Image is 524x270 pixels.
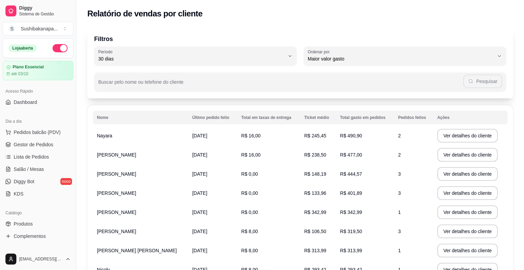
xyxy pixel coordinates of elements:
[241,248,258,253] span: R$ 8,00
[14,233,46,240] span: Complementos
[300,111,336,124] th: Ticket médio
[304,152,326,158] span: R$ 238,50
[3,176,73,187] a: Diggy Botnovo
[98,55,285,62] span: 30 dias
[192,210,207,215] span: [DATE]
[9,25,15,32] span: S
[241,171,258,177] span: R$ 0,00
[308,49,332,55] label: Ordenar por
[304,229,326,234] span: R$ 106,50
[437,129,498,143] button: Ver detalhes do cliente
[336,111,394,124] th: Total gasto em pedidos
[304,133,326,138] span: R$ 245,45
[14,166,44,173] span: Salão / Mesas
[437,244,498,257] button: Ver detalhes do cliente
[3,207,73,218] div: Catálogo
[237,111,300,124] th: Total em taxas de entrega
[3,218,73,229] a: Produtos
[3,86,73,97] div: Acesso Rápido
[437,167,498,181] button: Ver detalhes do cliente
[398,229,401,234] span: 3
[437,148,498,162] button: Ver detalhes do cliente
[3,164,73,175] a: Salão / Mesas
[3,139,73,150] a: Gestor de Pedidos
[97,190,136,196] span: [PERSON_NAME]
[3,22,73,36] button: Select a team
[241,229,258,234] span: R$ 8,00
[308,55,494,62] span: Maior valor gasto
[3,127,73,138] button: Pedidos balcão (PDV)
[3,231,73,242] a: Complementos
[19,11,71,17] span: Sistema de Gestão
[304,210,326,215] span: R$ 342,99
[13,65,44,70] article: Plano Essencial
[14,190,24,197] span: KDS
[398,248,401,253] span: 1
[241,210,258,215] span: R$ 0,00
[340,248,362,253] span: R$ 313,99
[398,190,401,196] span: 3
[94,34,506,44] p: Filtros
[14,178,34,185] span: Diggy Bot
[192,133,207,138] span: [DATE]
[3,97,73,108] a: Dashboard
[19,256,62,262] span: [EMAIL_ADDRESS][DOMAIN_NAME]
[437,225,498,238] button: Ver detalhes do cliente
[188,111,237,124] th: Último pedido feito
[241,133,261,138] span: R$ 16,00
[437,205,498,219] button: Ver detalhes do cliente
[3,61,73,80] a: Plano Essencialaté 03/10
[241,190,258,196] span: R$ 0,00
[97,152,136,158] span: [PERSON_NAME]
[398,210,401,215] span: 1
[192,248,207,253] span: [DATE]
[398,133,401,138] span: 2
[97,229,136,234] span: [PERSON_NAME]
[340,229,362,234] span: R$ 319,50
[304,190,326,196] span: R$ 133,96
[97,171,136,177] span: [PERSON_NAME]
[98,81,463,88] input: Buscar pelo nome ou telefone do cliente
[9,44,37,52] div: Loja aberta
[192,229,207,234] span: [DATE]
[398,171,401,177] span: 3
[14,129,61,136] span: Pedidos balcão (PDV)
[3,251,73,267] button: [EMAIL_ADDRESS][DOMAIN_NAME]
[19,5,71,11] span: Diggy
[304,171,326,177] span: R$ 148,19
[340,133,362,138] span: R$ 490,90
[14,99,37,106] span: Dashboard
[3,3,73,19] a: DiggySistema de Gestão
[97,248,177,253] span: [PERSON_NAME] [PERSON_NAME]
[87,8,203,19] h2: Relatório de vendas por cliente
[398,152,401,158] span: 2
[340,190,362,196] span: R$ 401,89
[394,111,433,124] th: Pedidos feitos
[98,49,115,55] label: Período
[21,25,58,32] div: Sushibakanapa ...
[192,152,207,158] span: [DATE]
[304,46,506,66] button: Ordenar porMaior valor gasto
[340,171,362,177] span: R$ 444,57
[97,210,136,215] span: [PERSON_NAME]
[93,111,188,124] th: Nome
[14,153,49,160] span: Lista de Pedidos
[94,46,297,66] button: Período30 dias
[14,220,33,227] span: Produtos
[192,190,207,196] span: [DATE]
[340,210,362,215] span: R$ 342,99
[3,151,73,162] a: Lista de Pedidos
[433,111,508,124] th: Ações
[340,152,362,158] span: R$ 477,00
[3,116,73,127] div: Dia a dia
[53,44,68,52] button: Alterar Status
[192,171,207,177] span: [DATE]
[3,188,73,199] a: KDS
[437,186,498,200] button: Ver detalhes do cliente
[241,152,261,158] span: R$ 16,00
[11,71,28,77] article: até 03/10
[304,248,326,253] span: R$ 313,99
[97,133,112,138] span: Nayara
[14,141,53,148] span: Gestor de Pedidos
